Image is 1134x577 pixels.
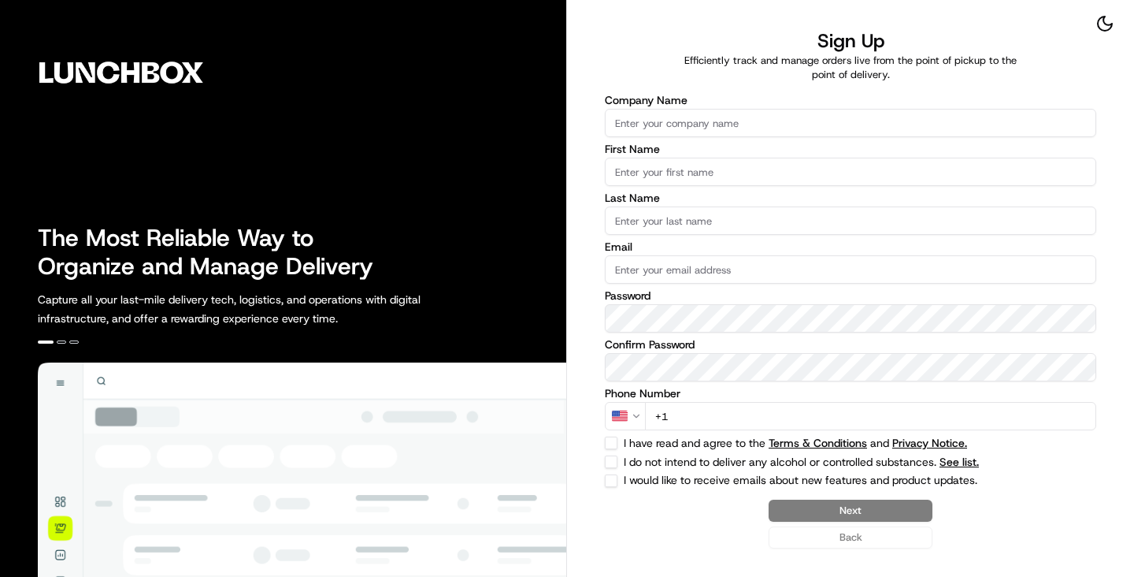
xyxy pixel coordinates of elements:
[605,388,1096,399] label: Phone Number
[38,224,391,281] h2: The Most Reliable Way to Organize and Manage Delivery
[9,9,233,136] img: Company Logo
[817,28,884,54] h1: Sign Up
[892,436,967,450] a: Privacy Notice.
[939,456,979,467] button: I do not intend to deliver any alcohol or controlled substances.
[605,290,1096,301] label: Password
[769,436,867,450] a: Terms & Conditions
[939,456,979,467] span: See list.
[605,339,1096,350] label: Confirm Password
[605,158,1096,186] input: Enter your first name
[605,95,1096,106] label: Company Name
[624,456,1017,467] label: I do not intend to deliver any alcohol or controlled substances.
[674,54,1027,82] p: Efficiently track and manage orders live from the point of pickup to the point of delivery.
[605,192,1096,203] label: Last Name
[624,475,1017,487] label: I would like to receive emails about new features and product updates.
[605,109,1096,137] input: Enter your company name
[605,207,1096,235] input: Enter your last name
[605,255,1096,284] input: Enter your email address
[645,402,1096,430] input: Enter phone number
[605,241,1096,252] label: Email
[38,290,491,328] p: Capture all your last-mile delivery tech, logistics, and operations with digital infrastructure, ...
[605,143,1096,154] label: First Name
[624,437,1017,449] label: I have read and agree to the and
